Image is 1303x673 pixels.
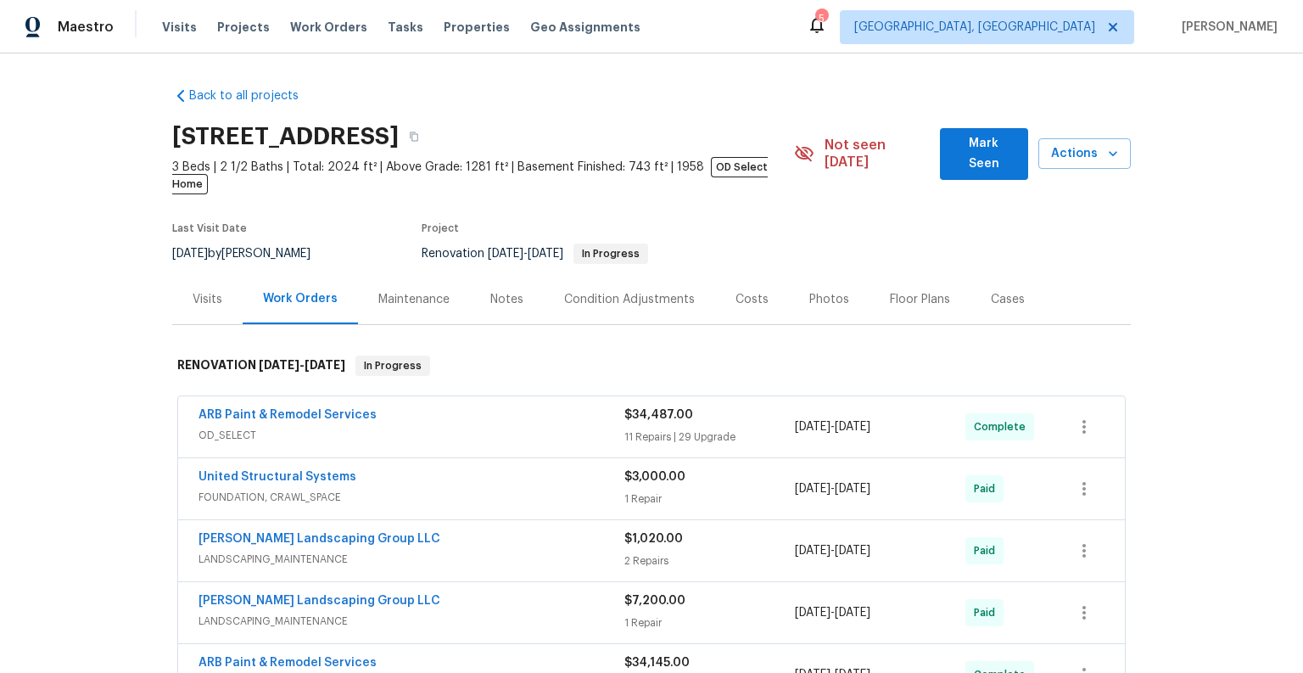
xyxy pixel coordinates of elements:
[199,613,624,630] span: LANDSCAPING_MAINTENANCE
[624,429,795,446] div: 11 Repairs | 29 Upgrade
[835,483,870,495] span: [DATE]
[735,291,769,308] div: Costs
[162,19,197,36] span: Visits
[835,421,870,433] span: [DATE]
[490,291,523,308] div: Notes
[199,409,377,421] a: ARB Paint & Remodel Services
[172,339,1131,393] div: RENOVATION [DATE]-[DATE]In Progress
[172,87,335,104] a: Back to all projects
[388,21,423,33] span: Tasks
[199,657,377,669] a: ARB Paint & Remodel Services
[172,128,399,145] h2: [STREET_ADDRESS]
[991,291,1025,308] div: Cases
[1038,138,1131,170] button: Actions
[795,418,870,435] span: -
[795,483,830,495] span: [DATE]
[199,427,624,444] span: OD_SELECT
[624,409,693,421] span: $34,487.00
[305,359,345,371] span: [DATE]
[199,489,624,506] span: FOUNDATION, CRAWL_SPACE
[624,471,685,483] span: $3,000.00
[1052,143,1117,165] span: Actions
[422,223,459,233] span: Project
[357,357,428,374] span: In Progress
[199,471,356,483] a: United Structural Systems
[488,248,563,260] span: -
[795,421,830,433] span: [DATE]
[259,359,299,371] span: [DATE]
[530,19,640,36] span: Geo Assignments
[199,551,624,568] span: LANDSCAPING_MAINTENANCE
[974,604,1002,621] span: Paid
[422,248,648,260] span: Renovation
[58,19,114,36] span: Maestro
[172,159,794,193] span: 3 Beds | 2 1/2 Baths | Total: 2024 ft² | Above Grade: 1281 ft² | Basement Finished: 743 ft² | 1958
[624,533,683,545] span: $1,020.00
[940,128,1028,180] button: Mark Seen
[172,248,208,260] span: [DATE]
[1175,19,1278,36] span: [PERSON_NAME]
[177,356,345,376] h6: RENOVATION
[172,244,331,264] div: by [PERSON_NAME]
[624,657,690,669] span: $34,145.00
[953,133,1015,175] span: Mark Seen
[172,223,247,233] span: Last Visit Date
[624,595,685,607] span: $7,200.00
[974,418,1032,435] span: Complete
[809,291,849,308] div: Photos
[624,552,795,569] div: 2 Repairs
[193,291,222,308] div: Visits
[528,248,563,260] span: [DATE]
[217,19,270,36] span: Projects
[564,291,695,308] div: Condition Adjustments
[795,545,830,557] span: [DATE]
[199,533,440,545] a: [PERSON_NAME] Landscaping Group LLC
[399,121,429,152] button: Copy Address
[624,614,795,631] div: 1 Repair
[825,137,930,171] span: Not seen [DATE]
[835,545,870,557] span: [DATE]
[624,491,795,508] div: 1 Repair
[795,542,870,559] span: -
[795,480,870,497] span: -
[835,607,870,619] span: [DATE]
[974,542,1002,559] span: Paid
[854,19,1095,36] span: [GEOGRAPHIC_DATA], [GEOGRAPHIC_DATA]
[290,19,367,36] span: Work Orders
[795,604,870,621] span: -
[795,607,830,619] span: [DATE]
[259,359,345,371] span: -
[378,291,450,308] div: Maintenance
[263,290,338,307] div: Work Orders
[488,248,523,260] span: [DATE]
[815,10,827,27] div: 5
[199,595,440,607] a: [PERSON_NAME] Landscaping Group LLC
[444,19,510,36] span: Properties
[890,291,950,308] div: Floor Plans
[575,249,646,259] span: In Progress
[172,157,768,194] span: OD Select Home
[974,480,1002,497] span: Paid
